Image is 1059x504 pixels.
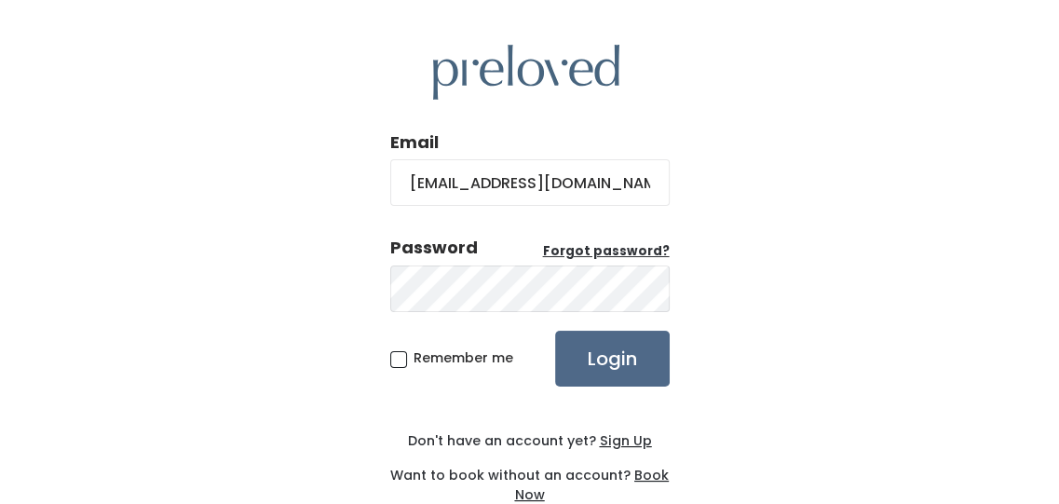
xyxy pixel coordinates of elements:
[596,431,652,450] a: Sign Up
[543,242,670,260] u: Forgot password?
[390,431,670,451] div: Don't have an account yet?
[390,236,478,260] div: Password
[515,466,670,504] a: Book Now
[555,331,670,387] input: Login
[543,242,670,261] a: Forgot password?
[414,348,513,367] span: Remember me
[390,130,439,155] label: Email
[433,45,619,100] img: preloved logo
[600,431,652,450] u: Sign Up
